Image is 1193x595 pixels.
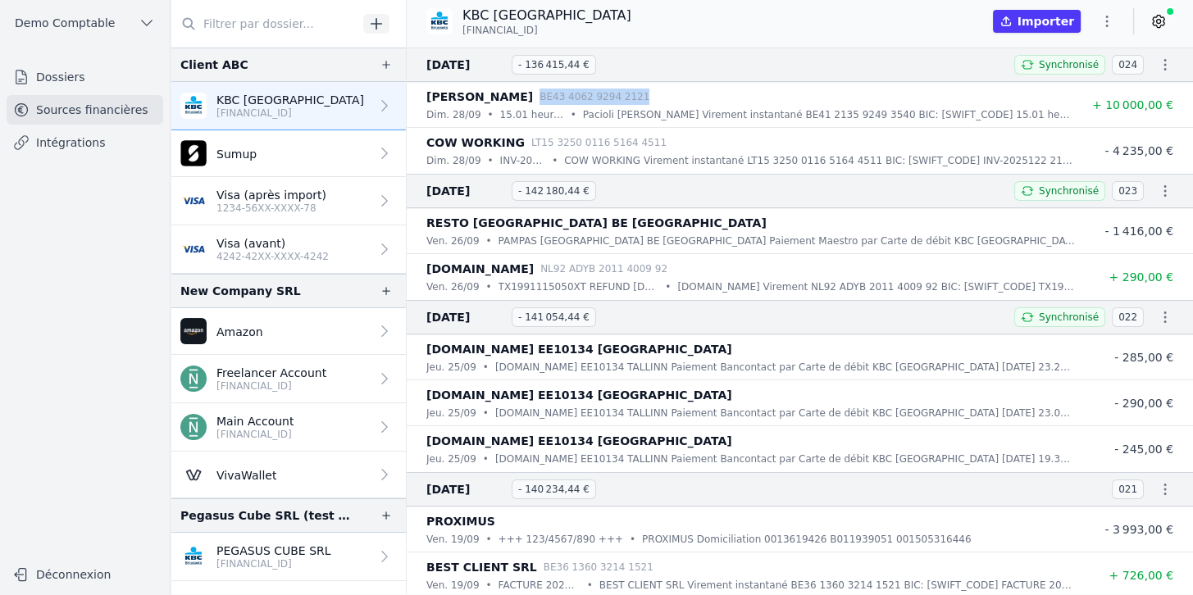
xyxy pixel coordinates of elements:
p: [FINANCIAL_ID] [216,557,331,570]
p: PAMPAS [GEOGRAPHIC_DATA] BE [GEOGRAPHIC_DATA] Paiement Maestro par Carte de débit KBC [GEOGRAPHIC... [499,233,1075,249]
span: - 142 180,44 € [512,181,596,201]
p: PROXIMUS [426,511,495,531]
p: Sumup [216,146,257,162]
span: Demo Comptable [15,15,115,31]
span: [DATE] [426,479,505,499]
p: BE36 1360 3214 1521 [544,559,653,575]
p: PEGASUS CUBE SRL [216,543,331,559]
a: KBC [GEOGRAPHIC_DATA] [FINANCIAL_ID] [171,82,406,130]
div: • [630,531,635,547]
p: Freelancer Account [216,365,326,381]
span: + 290,00 € [1109,270,1173,284]
p: [DOMAIN_NAME] Virement NL92 ADYB 2011 4009 92 BIC: [SWIFT_CODE] TX1991115050XT REFUND [DOMAIN_NAM... [677,279,1075,295]
p: COW WORKING [426,133,525,152]
div: • [487,107,493,123]
p: RESTO [GEOGRAPHIC_DATA] BE [GEOGRAPHIC_DATA] [426,213,767,233]
div: • [571,107,576,123]
img: Viva-Wallet.webp [180,461,207,488]
p: [FINANCIAL_ID] [216,428,294,441]
span: - 4 235,00 € [1104,144,1173,157]
p: 15.01 heures [500,107,564,123]
div: • [483,451,489,467]
a: Visa (après import) 1234-56XX-XXXX-78 [171,177,406,225]
img: KBC_BRUSSELS_KREDBEBB.png [180,543,207,570]
p: [PERSON_NAME] [426,87,533,107]
span: + 10 000,00 € [1092,98,1173,111]
span: - 3 993,00 € [1104,523,1173,536]
p: [DOMAIN_NAME] EE10134 TALLINN Paiement Bancontact par Carte de débit KBC [GEOGRAPHIC_DATA] [DATE]... [495,405,1075,421]
p: Amazon [216,324,263,340]
p: jeu. 25/09 [426,359,476,375]
p: BE43 4062 9294 2121 [540,89,649,105]
a: Freelancer Account [FINANCIAL_ID] [171,355,406,403]
img: n26.png [180,414,207,440]
button: Demo Comptable [7,10,163,36]
span: - 245,00 € [1114,443,1173,456]
button: Déconnexion [7,561,163,588]
span: Synchronisé [1039,184,1099,198]
span: 022 [1112,307,1144,327]
span: Synchronisé [1039,311,1099,324]
p: PROXIMUS Domiciliation 0013619426 B011939051 001505316446 [642,531,971,547]
div: • [483,405,489,421]
img: Amazon.png [180,318,207,344]
p: LT15 3250 0116 5164 4511 [531,134,667,151]
div: • [665,279,671,295]
div: • [485,279,491,295]
input: Filtrer par dossier... [171,9,357,39]
span: 023 [1112,181,1144,201]
p: NL92 ADYB 2011 4009 92 [540,261,667,277]
p: 1234-56XX-XXXX-78 [216,202,326,215]
p: ven. 19/09 [426,577,479,593]
p: ven. 26/09 [426,279,479,295]
p: BEST CLIENT SRL [426,557,537,577]
a: Visa (avant) 4242-42XX-XXXX-4242 [171,225,406,274]
img: KBC_BRUSSELS_KREDBEBB.png [180,93,207,119]
p: [DOMAIN_NAME] [426,259,534,279]
span: [DATE] [426,307,505,327]
p: ven. 26/09 [426,233,479,249]
span: [FINANCIAL_ID] [462,24,538,37]
p: 4242-42XX-XXXX-4242 [216,250,329,263]
div: • [483,359,489,375]
p: BEST CLIENT SRL Virement instantané BE36 1360 3214 1521 BIC: [SWIFT_CODE] FACTURE 2025- 022 01.01... [599,577,1075,593]
div: • [552,152,558,169]
p: [DOMAIN_NAME] EE10134 [GEOGRAPHIC_DATA] [426,339,732,359]
span: + 726,00 € [1109,569,1173,582]
p: Main Account [216,413,294,429]
p: [DOMAIN_NAME] EE10134 [GEOGRAPHIC_DATA] [426,385,732,405]
p: [DOMAIN_NAME] EE10134 TALLINN Paiement Bancontact par Carte de débit KBC [GEOGRAPHIC_DATA] [DATE]... [495,359,1075,375]
p: [FINANCIAL_ID] [216,379,326,393]
div: New Company SRL [180,281,301,301]
span: [DATE] [426,55,505,75]
a: Sources financières [7,95,163,125]
span: - 290,00 € [1114,397,1173,410]
img: n26.png [180,366,207,392]
span: - 141 054,44 € [512,307,596,327]
p: VivaWallet [216,467,276,484]
p: FACTURE 2025- 022 [499,577,581,593]
p: INV-2025122 [500,152,546,169]
span: Synchronisé [1039,58,1099,71]
img: apple-touch-icon-1.png [180,140,207,166]
a: PEGASUS CUBE SRL [FINANCIAL_ID] [171,533,406,581]
p: +++ 123/4567/890 +++ [499,531,623,547]
span: 021 [1112,479,1144,499]
p: TX1991115050XT REFUND [DOMAIN_NAME][URL] [499,279,659,295]
div: • [485,233,491,249]
div: • [485,531,491,547]
img: visa.png [180,236,207,262]
button: Importer [993,10,1081,33]
p: Visa (avant) [216,235,329,252]
a: Intégrations [7,128,163,157]
div: • [485,577,491,593]
span: 024 [1112,55,1144,75]
p: Pacioli [PERSON_NAME] Virement instantané BE41 2135 9249 3540 BIC: [SWIFT_CODE] 15.01 heures [583,107,1075,123]
p: [DOMAIN_NAME] EE10134 TALLINN Paiement Bancontact par Carte de débit KBC [GEOGRAPHIC_DATA] [DATE]... [495,451,1075,467]
p: [FINANCIAL_ID] [216,107,364,120]
p: ven. 19/09 [426,531,479,547]
a: Amazon [171,308,406,355]
a: Dossiers [7,62,163,92]
p: jeu. 25/09 [426,405,476,421]
p: dim. 28/09 [426,152,480,169]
